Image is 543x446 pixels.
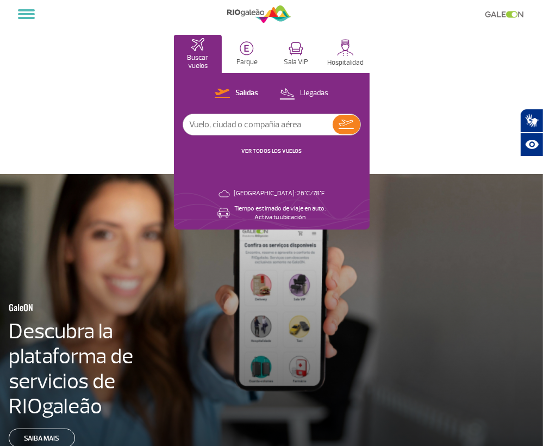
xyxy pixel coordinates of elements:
p: Llegadas [300,88,328,98]
h4: Descubra la plataforma de servicios de RIOgaleão [9,319,182,419]
button: Sala VIP [272,35,321,73]
button: Parque [223,35,271,73]
img: airplaneHomeActive.svg [191,38,204,51]
p: Parque [236,58,258,66]
div: Plugin de acessibilidade da Hand Talk. [520,109,543,157]
button: VER TODOS LOS VUELOS [238,147,305,156]
h3: GaleON [9,296,190,319]
button: Hospitalidad [321,35,370,73]
button: Salidas [211,86,261,101]
img: vipRoom.svg [289,42,303,55]
img: hospitality.svg [337,39,354,56]
button: Abrir recursos assistivos. [520,133,543,157]
p: [GEOGRAPHIC_DATA]: 26°C/78°F [234,189,325,198]
img: carParkingHome.svg [240,41,254,55]
input: Vuelo, ciudad o compañía aérea [183,114,333,135]
p: Buscar vuelos [179,54,217,70]
p: Tiempo estimado de viaje en auto: Activa tu ubicación [234,205,326,222]
button: Buscar vuelos [174,35,222,73]
button: Llegadas [276,86,332,101]
p: Hospitalidad [327,59,364,67]
a: VER TODOS LOS VUELOS [241,147,302,154]
p: Salidas [235,88,258,98]
p: Sala VIP [284,58,308,66]
button: Abrir tradutor de língua de sinais. [520,109,543,133]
